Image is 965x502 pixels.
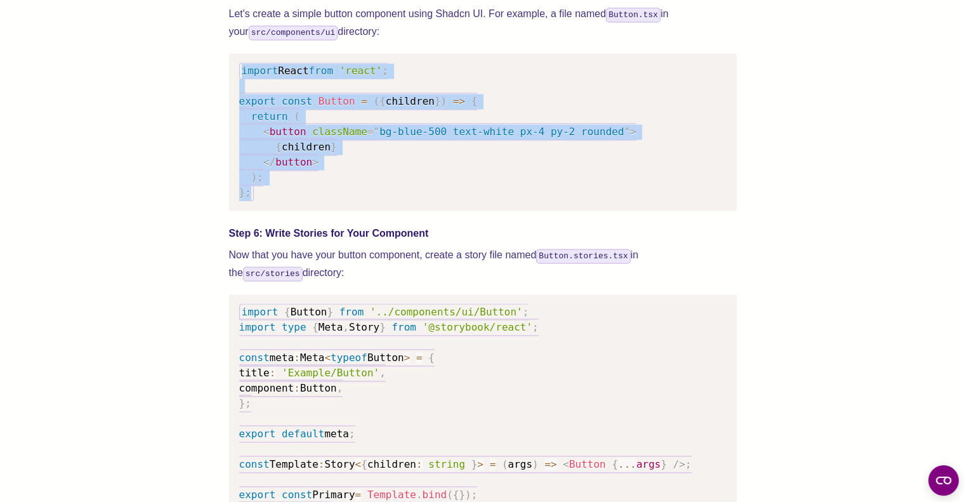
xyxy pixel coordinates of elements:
span: ( [373,95,379,107]
span: ; [245,397,251,409]
span: import [239,321,276,333]
span: meta [324,428,349,440]
span: component [239,382,294,394]
span: from [391,321,416,333]
span: < [563,458,569,470]
span: , [337,382,343,394]
span: import [242,65,279,77]
span: { [428,352,435,364]
span: < [324,352,331,364]
span: { [275,141,282,153]
span: ; [257,171,263,183]
span: { [453,489,459,501]
span: Button [367,352,404,364]
span: Button [291,306,327,318]
span: { [284,306,291,318]
span: '@storybook/react' [423,321,532,333]
span: } [239,187,246,199]
span: ; [685,458,692,470]
p: Let's create a simple button component using Shadcn UI. For example, a file named in your directory: [229,5,737,41]
span: string [428,458,465,470]
span: { [361,458,367,470]
h4: Step 6: Write Stories for Your Component [229,226,737,241]
span: Story [349,321,379,333]
span: 'react' [339,65,382,77]
span: > [312,156,318,168]
span: ; [382,65,388,77]
span: } [331,141,337,153]
span: } [327,306,333,318]
span: { [379,95,386,107]
span: > [630,126,636,138]
span: < [355,458,362,470]
span: const [282,95,312,107]
span: export [239,428,276,440]
span: = [367,126,374,138]
span: } [379,321,386,333]
span: > [477,458,483,470]
span: : [294,382,300,394]
span: return [251,110,288,122]
span: = [355,489,362,501]
span: Button [569,458,606,470]
span: ) [532,458,539,470]
span: = [416,352,423,364]
span: React [278,65,308,77]
span: ; [245,187,251,199]
span: Meta [318,321,343,333]
span: type [282,321,306,333]
span: => [453,95,465,107]
span: " [373,126,379,138]
span: ; [532,321,539,333]
span: default [282,428,324,440]
span: bind [423,489,447,501]
span: ) [465,489,471,501]
span: ; [471,489,478,501]
span: export [239,489,276,501]
span: ) [440,95,447,107]
span: } [239,397,246,409]
span: button [270,126,306,138]
span: ; [349,428,355,440]
span: export [239,95,276,107]
span: import [242,306,279,318]
span: Template [270,458,318,470]
span: } [471,458,478,470]
span: const [239,352,270,364]
p: Now that you have your button component, create a story file named in the directory: [229,246,737,282]
span: " [624,126,630,138]
span: } [435,95,441,107]
span: Story [324,458,355,470]
span: Template [367,489,416,501]
span: const [282,489,312,501]
span: = [361,95,367,107]
span: meta [270,352,294,364]
span: from [339,306,364,318]
span: Button [300,382,337,394]
span: ) [251,171,258,183]
span: < [263,126,270,138]
span: ... [618,458,636,470]
span: = [490,458,496,470]
span: , [343,321,349,333]
span: : [294,352,300,364]
span: : [416,458,423,470]
span: from [308,65,333,77]
span: } [459,489,465,501]
span: args [636,458,661,470]
span: bg-blue-500 text-white px-4 py-2 rounded [379,126,624,138]
span: const [239,458,270,470]
span: , [379,367,386,379]
span: { [612,458,618,470]
span: . [416,489,423,501]
span: : [318,458,325,470]
span: ; [523,306,529,318]
span: children [367,458,416,470]
span: { [471,95,478,107]
button: Open CMP widget [928,465,959,496]
code: src/components/ui [249,25,338,40]
code: Button.tsx [606,8,660,22]
span: className [312,126,367,138]
span: Primary [312,489,355,501]
span: args [508,458,532,470]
